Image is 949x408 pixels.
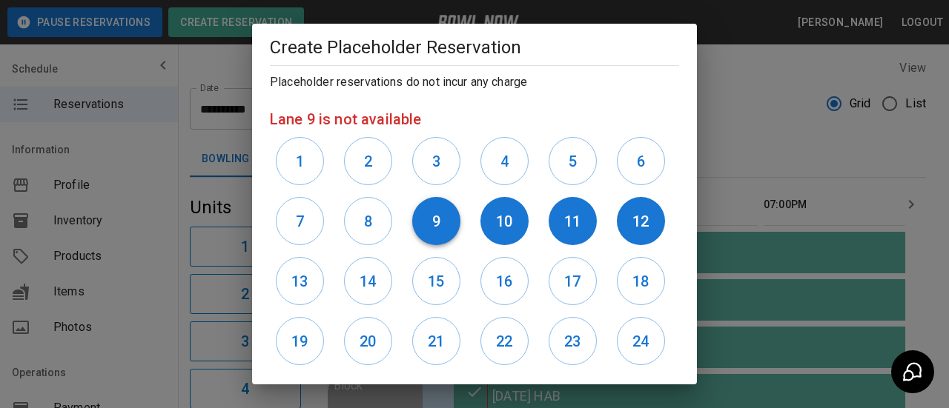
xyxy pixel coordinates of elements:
[412,137,460,185] button: 3
[496,270,512,293] h6: 16
[360,330,376,353] h6: 20
[617,257,665,305] button: 18
[364,210,372,233] h6: 8
[480,197,529,245] button: 10
[270,107,679,131] h6: Lane 9 is not available
[549,257,597,305] button: 17
[276,257,324,305] button: 13
[632,270,649,293] h6: 18
[344,257,392,305] button: 14
[344,137,392,185] button: 2
[496,210,512,233] h6: 10
[291,270,308,293] h6: 13
[617,137,665,185] button: 6
[428,270,444,293] h6: 15
[617,197,665,245] button: 12
[344,197,392,245] button: 8
[344,317,392,365] button: 20
[412,317,460,365] button: 21
[564,330,581,353] h6: 23
[500,150,509,173] h6: 4
[432,210,440,233] h6: 9
[569,150,577,173] h6: 5
[480,137,529,185] button: 4
[276,137,324,185] button: 1
[360,270,376,293] h6: 14
[296,150,304,173] h6: 1
[480,317,529,365] button: 22
[412,257,460,305] button: 15
[480,257,529,305] button: 16
[637,150,645,173] h6: 6
[549,197,597,245] button: 11
[496,330,512,353] h6: 22
[632,210,649,233] h6: 12
[428,330,444,353] h6: 21
[270,72,679,93] h6: Placeholder reservations do not incur any charge
[564,270,581,293] h6: 17
[617,317,665,365] button: 24
[564,210,581,233] h6: 11
[412,197,460,245] button: 9
[296,210,304,233] h6: 7
[549,317,597,365] button: 23
[432,150,440,173] h6: 3
[549,137,597,185] button: 5
[364,150,372,173] h6: 2
[291,330,308,353] h6: 19
[270,36,679,59] h5: Create Placeholder Reservation
[276,197,324,245] button: 7
[276,317,324,365] button: 19
[632,330,649,353] h6: 24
